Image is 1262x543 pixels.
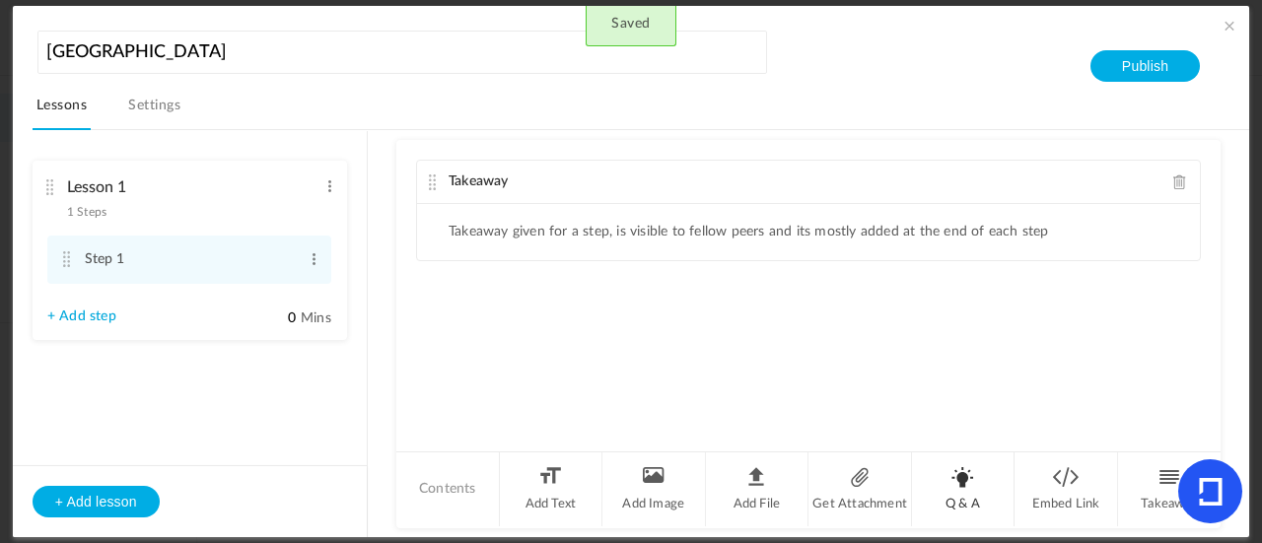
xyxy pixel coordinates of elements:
span: Takeaway [449,174,509,188]
li: Takeaway given for a step, is visible to fellow peers and its mostly added at the end of each step [449,224,1049,240]
li: Contents [396,452,500,526]
li: Embed Link [1015,452,1118,526]
span: Mins [301,311,331,325]
button: Publish [1090,50,1200,82]
li: Q & A [912,452,1016,526]
li: Add Text [500,452,603,526]
li: Add Image [602,452,706,526]
li: Add File [706,452,809,526]
li: Takeaway [1118,452,1221,526]
li: Get Attachment [808,452,912,526]
input: Mins [247,309,297,328]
